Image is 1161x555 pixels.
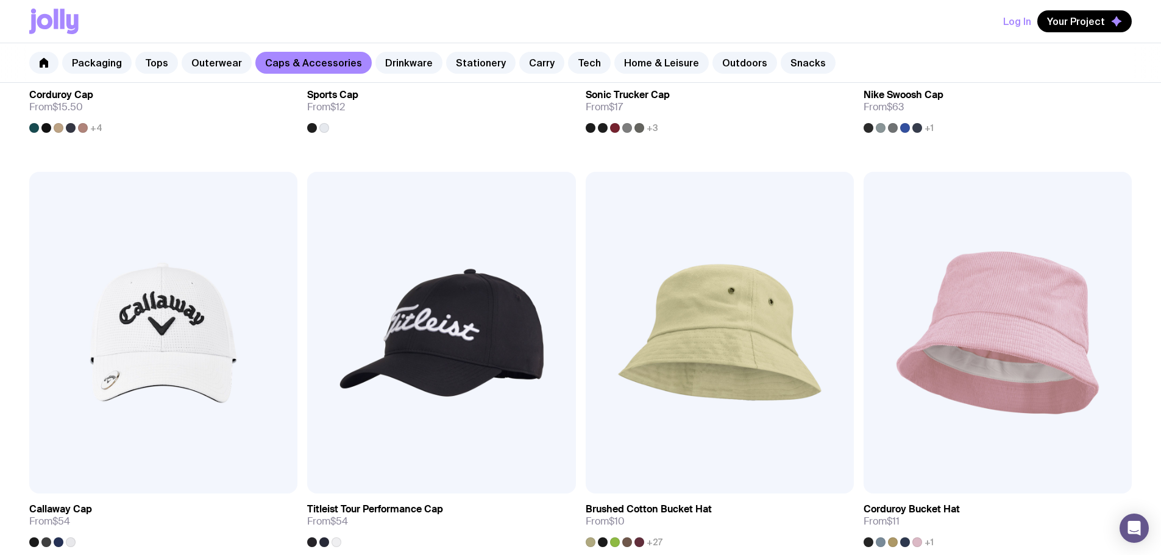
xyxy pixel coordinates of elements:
[781,52,836,74] a: Snacks
[29,515,70,528] span: From
[586,79,854,133] a: Sonic Trucker CapFrom$17+3
[446,52,516,74] a: Stationery
[568,52,611,74] a: Tech
[29,503,92,515] h3: Callaway Cap
[255,52,372,74] a: Caps & Accessories
[864,89,943,101] h3: Nike Swoosh Cap
[864,503,960,515] h3: Corduroy Bucket Hat
[307,503,443,515] h3: Titleist Tour Performance Cap
[135,52,178,74] a: Tops
[586,515,625,528] span: From
[864,101,904,113] span: From
[1120,514,1149,543] div: Open Intercom Messenger
[29,101,83,113] span: From
[307,89,358,101] h3: Sports Cap
[1003,10,1031,32] button: Log In
[330,101,345,113] span: $12
[307,515,348,528] span: From
[864,515,900,528] span: From
[90,123,102,133] span: +4
[182,52,252,74] a: Outerwear
[647,123,658,133] span: +3
[375,52,442,74] a: Drinkware
[887,515,900,528] span: $11
[29,493,297,547] a: Callaway CapFrom$54
[864,493,1132,547] a: Corduroy Bucket HatFrom$11+1
[330,515,348,528] span: $54
[647,537,662,547] span: +27
[29,79,297,133] a: Corduroy CapFrom$15.50+4
[52,101,83,113] span: $15.50
[52,515,70,528] span: $54
[1037,10,1132,32] button: Your Project
[712,52,777,74] a: Outdoors
[586,101,623,113] span: From
[519,52,564,74] a: Carry
[864,79,1132,133] a: Nike Swoosh CapFrom$63+1
[307,493,575,547] a: Titleist Tour Performance CapFrom$54
[614,52,709,74] a: Home & Leisure
[29,89,93,101] h3: Corduroy Cap
[586,493,854,547] a: Brushed Cotton Bucket HatFrom$10+27
[887,101,904,113] span: $63
[925,123,934,133] span: +1
[586,503,712,515] h3: Brushed Cotton Bucket Hat
[609,101,623,113] span: $17
[307,101,345,113] span: From
[586,89,670,101] h3: Sonic Trucker Cap
[307,79,575,133] a: Sports CapFrom$12
[925,537,934,547] span: +1
[62,52,132,74] a: Packaging
[609,515,625,528] span: $10
[1047,15,1105,27] span: Your Project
